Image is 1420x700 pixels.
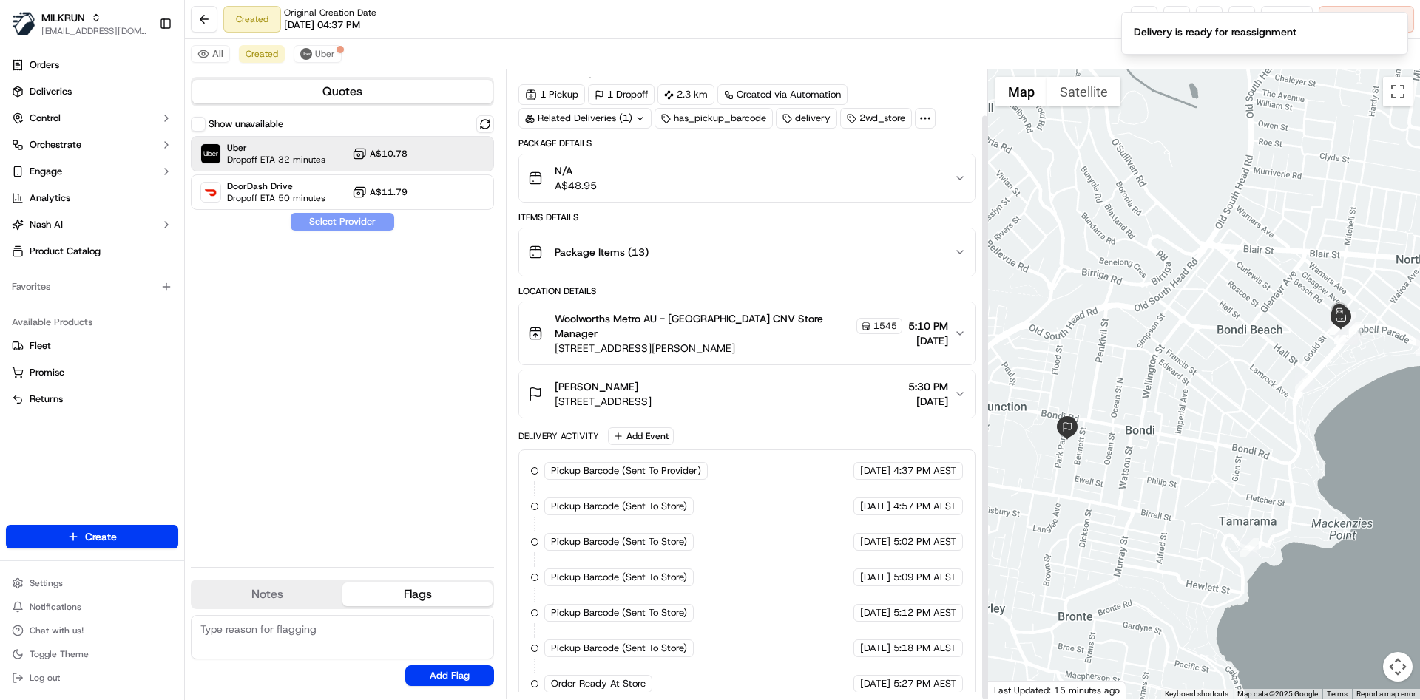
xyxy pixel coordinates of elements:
[227,180,325,192] span: DoorDash Drive
[860,571,890,584] span: [DATE]
[6,53,178,77] a: Orders
[551,606,687,619] span: Pickup Barcode (Sent To Store)
[284,7,376,18] span: Original Creation Date
[201,183,220,202] img: DoorDash Drive
[908,379,948,394] span: 5:30 PM
[85,529,117,544] span: Create
[551,464,701,478] span: Pickup Barcode (Sent To Provider)
[370,148,408,160] span: A$10.78
[1295,373,1314,392] div: 2
[1237,690,1318,698] span: Map data ©2025 Google
[555,163,597,178] span: N/A
[988,681,1126,699] div: Last Updated: 15 minutes ago
[30,112,61,125] span: Control
[6,525,178,548] button: Create
[6,573,178,594] button: Settings
[6,667,178,688] button: Log out
[551,535,687,548] span: Pickup Barcode (Sent To Store)
[608,427,674,445] button: Add Event
[246,48,278,60] span: Created
[1342,322,1362,341] div: 10
[30,625,84,636] span: Chat with us!
[41,25,147,37] button: [EMAIL_ADDRESS][DOMAIN_NAME]
[519,228,974,276] button: Package Items (13)
[860,677,890,690] span: [DATE]
[1134,24,1296,39] div: Delivery is ready for reassignment
[555,178,597,193] span: A$48.95
[30,339,51,353] span: Fleet
[6,80,178,103] a: Deliveries
[227,192,325,204] span: Dropoff ETA 50 minutes
[518,211,975,223] div: Items Details
[30,85,72,98] span: Deliveries
[555,394,652,409] span: [STREET_ADDRESS]
[6,620,178,641] button: Chat with us!
[12,339,172,353] a: Fleet
[30,245,101,258] span: Product Catalog
[518,285,975,297] div: Location Details
[227,154,325,166] span: Dropoff ETA 32 minutes
[908,394,948,409] span: [DATE]
[860,606,890,619] span: [DATE]
[893,535,956,548] span: 5:02 PM AEST
[893,500,956,513] span: 4:57 PM AEST
[6,6,153,41] button: MILKRUNMILKRUN[EMAIL_ADDRESS][DOMAIN_NAME]
[41,10,85,25] button: MILKRUN
[1240,538,1259,557] div: 1
[239,45,285,63] button: Created
[655,108,773,129] div: has_pickup_barcode
[893,571,956,584] span: 5:09 PM AEST
[551,677,646,690] span: Order Ready At Store
[1047,77,1120,106] button: Show satellite imagery
[1383,652,1413,682] button: Map camera controls
[342,582,493,606] button: Flags
[6,160,178,183] button: Engage
[30,218,63,231] span: Nash AI
[555,245,649,259] span: Package Items ( 13 )
[192,582,342,606] button: Notes
[908,319,948,333] span: 5:10 PM
[1356,690,1416,698] a: Report a map error
[12,12,35,35] img: MILKRUN
[6,186,178,210] a: Analytics
[201,144,220,163] img: Uber
[551,642,687,655] span: Pickup Barcode (Sent To Store)
[370,186,408,198] span: A$11.79
[30,165,62,178] span: Engage
[12,366,172,379] a: Promise
[893,677,956,690] span: 5:27 PM AEST
[717,84,848,105] a: Created via Automation
[6,597,178,617] button: Notifications
[30,672,60,684] span: Log out
[873,320,897,332] span: 1545
[518,137,975,149] div: Package Details
[893,464,956,478] span: 4:37 PM AEST
[657,84,714,105] div: 2.3 km
[30,58,59,72] span: Orders
[12,393,172,406] a: Returns
[209,118,283,131] label: Show unavailable
[860,464,890,478] span: [DATE]
[6,133,178,157] button: Orchestrate
[1383,77,1413,106] button: Toggle fullscreen view
[30,601,81,613] span: Notifications
[555,311,853,341] span: Woolworths Metro AU - [GEOGRAPHIC_DATA] CNV Store Manager
[992,680,1041,699] a: Open this area in Google Maps (opens a new window)
[551,571,687,584] span: Pickup Barcode (Sent To Store)
[893,606,956,619] span: 5:12 PM AEST
[518,430,599,442] div: Delivery Activity
[555,341,902,356] span: [STREET_ADDRESS][PERSON_NAME]
[294,45,342,63] button: Uber
[6,275,178,299] div: Favorites
[405,665,494,686] button: Add Flag
[992,680,1041,699] img: Google
[860,535,890,548] span: [DATE]
[1339,325,1358,344] div: 8
[352,146,408,161] button: A$10.78
[1327,690,1348,698] a: Terms (opens in new tab)
[1165,689,1228,699] button: Keyboard shortcuts
[284,18,360,32] span: [DATE] 04:37 PM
